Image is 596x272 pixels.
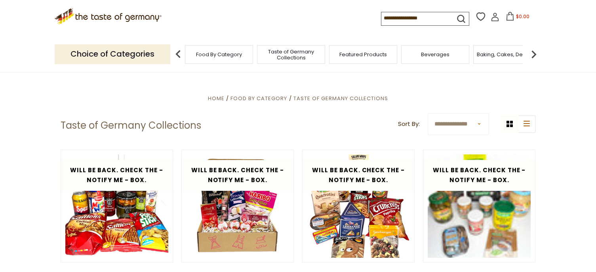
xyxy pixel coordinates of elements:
img: previous arrow [170,46,186,62]
button: $0.00 [501,12,535,24]
p: Choice of Categories [55,44,170,64]
h1: Taste of Germany Collections [61,120,201,131]
a: Baking, Cakes, Desserts [477,51,538,57]
a: Taste of Germany Collections [259,49,323,61]
label: Sort By: [398,119,420,129]
a: Featured Products [339,51,387,57]
span: $0.00 [516,13,529,20]
img: The "Snack Daddy" Collection [303,150,415,262]
a: Taste of Germany Collections [293,95,388,102]
a: Home [208,95,225,102]
a: Beverages [421,51,449,57]
img: next arrow [526,46,542,62]
img: The “Cocktail Time with Dad” Collection [61,150,173,262]
a: Food By Category [230,95,287,102]
img: The "Healthful Diet Daddy" Collection [423,150,535,262]
img: The Taste of Germany Valentine’s Day Love Collection [182,150,294,262]
a: Food By Category [196,51,242,57]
